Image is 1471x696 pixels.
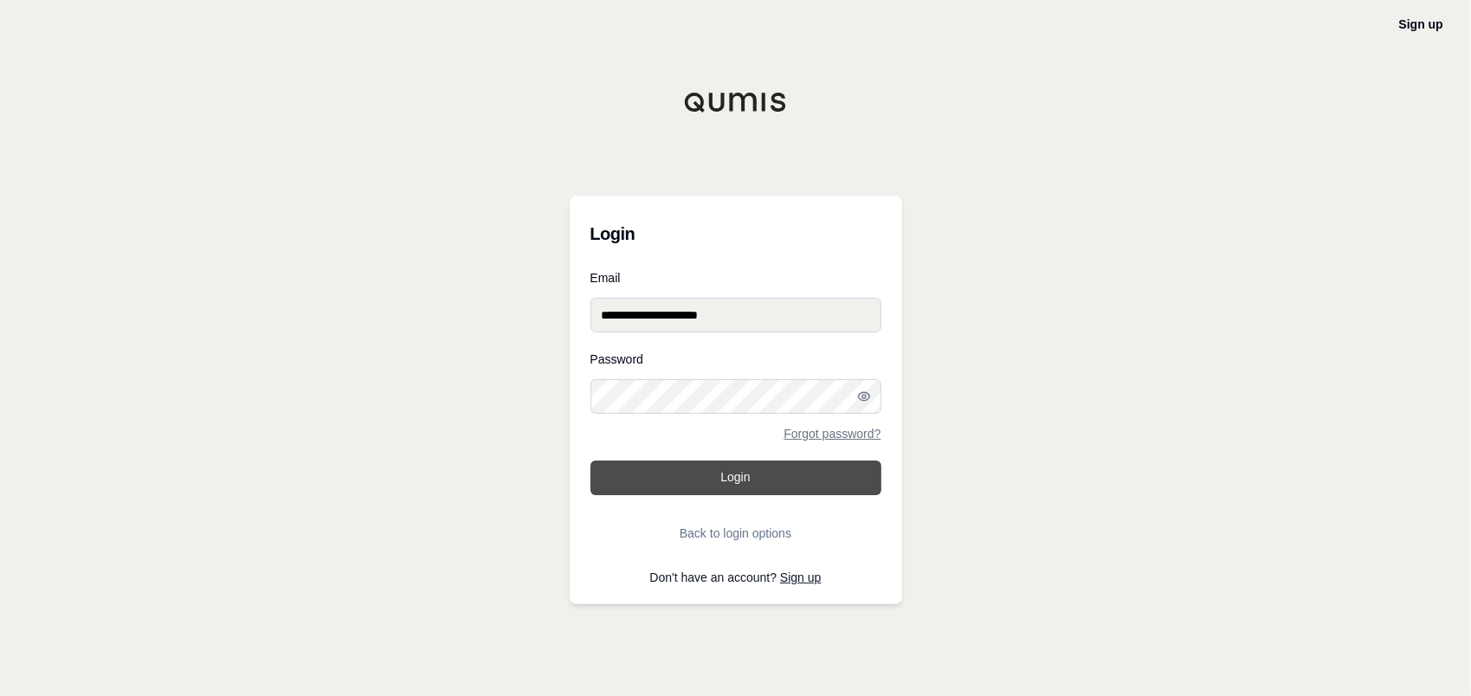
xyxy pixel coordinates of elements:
[590,571,881,583] p: Don't have an account?
[1399,17,1443,31] a: Sign up
[590,353,881,365] label: Password
[784,428,881,440] a: Forgot password?
[590,461,881,495] button: Login
[590,272,881,284] label: Email
[590,516,881,551] button: Back to login options
[590,216,881,251] h3: Login
[684,92,788,113] img: Qumis
[780,570,821,584] a: Sign up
